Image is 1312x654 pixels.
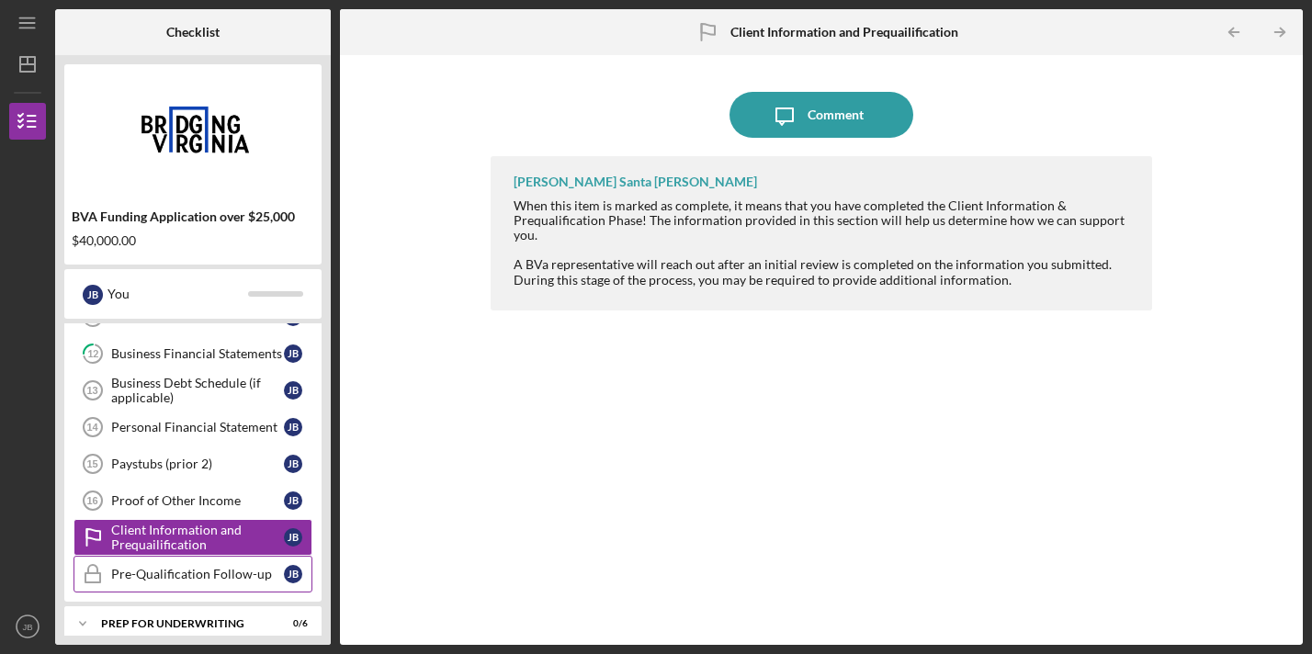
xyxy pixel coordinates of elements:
div: A BVa representative will reach out after an initial review is completed on the information you s... [514,257,1134,287]
div: Business Debt Schedule (if applicable) [111,376,284,405]
div: J B [284,565,302,583]
a: 16Proof of Other IncomeJB [74,482,312,519]
button: JB [9,608,46,645]
div: [PERSON_NAME] Santa [PERSON_NAME] [514,175,757,189]
div: J B [284,344,302,363]
a: 12Business Financial StatementsJB [74,335,312,372]
tspan: 11 [87,311,98,323]
div: When this item is marked as complete, it means that you have completed the Client Information & P... [514,198,1134,242]
div: J B [284,491,302,510]
div: J B [284,381,302,400]
tspan: 14 [86,422,98,433]
b: Checklist [166,25,220,39]
button: Comment [730,92,913,138]
a: Client Information and PrequailificationJB [74,519,312,556]
div: $40,000.00 [72,233,314,248]
a: 14Personal Financial StatementJB [74,409,312,445]
b: Client Information and Prequailification [730,25,958,39]
tspan: 15 [86,458,97,469]
div: J B [284,455,302,473]
div: Paystubs (prior 2) [111,457,284,471]
tspan: 13 [86,385,97,396]
div: J B [83,285,103,305]
div: J B [284,418,302,436]
a: 15Paystubs (prior 2)JB [74,445,312,482]
tspan: 12 [87,348,98,360]
div: 0 / 6 [275,618,308,629]
img: Product logo [64,73,322,184]
div: Pre-Qualification Follow-up [111,567,284,581]
div: Personal Financial Statement [111,420,284,434]
div: BVA Funding Application over $25,000 [72,209,314,224]
div: Client Information and Prequailification [111,523,284,552]
div: You [107,278,248,310]
div: Comment [808,92,864,138]
text: JB [22,622,32,632]
div: J B [284,528,302,547]
div: Business Financial Statements [111,346,284,361]
a: 13Business Debt Schedule (if applicable)JB [74,372,312,409]
div: Proof of Other Income [111,493,284,508]
tspan: 16 [86,495,97,506]
div: Prep for Underwriting [101,618,262,629]
a: Pre-Qualification Follow-upJB [74,556,312,592]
